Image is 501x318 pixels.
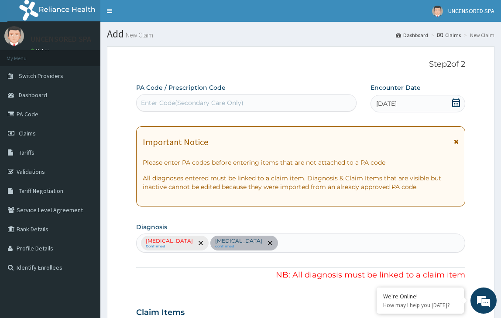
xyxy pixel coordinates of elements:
span: [DATE] [376,99,397,108]
span: Tariff Negotiation [19,187,63,195]
div: Minimize live chat window [143,4,164,25]
span: Tariffs [19,149,34,156]
img: User Image [4,26,24,46]
textarea: Type your message and hit 'Enter' [4,220,166,250]
h1: Important Notice [143,137,208,147]
div: Chat with us now [45,49,147,60]
label: Diagnosis [136,223,167,231]
div: Enter Code(Secondary Care Only) [141,98,244,107]
label: PA Code / Prescription Code [136,83,226,92]
img: d_794563401_company_1708531726252_794563401 [16,44,35,65]
span: Dashboard [19,91,47,99]
p: NB: All diagnosis must be linked to a claim item [136,270,465,281]
div: We're Online! [383,292,457,300]
p: UNCENSORED SPA [31,35,91,43]
span: Switch Providers [19,72,63,80]
small: New Claim [124,32,153,38]
h1: Add [107,28,494,40]
a: Claims [437,31,461,39]
span: UNCENSORED SPA [448,7,494,15]
span: Claims [19,129,36,137]
p: How may I help you today? [383,301,457,309]
h3: Claim Items [136,308,185,318]
a: Online [31,47,51,54]
p: Step 2 of 2 [136,60,465,69]
span: We're online! [51,101,120,189]
li: New Claim [462,31,494,39]
a: Dashboard [396,31,428,39]
p: All diagnoses entered must be linked to a claim item. Diagnosis & Claim Items that are visible bu... [143,174,458,191]
img: User Image [432,6,443,17]
label: Encounter Date [371,83,421,92]
p: Please enter PA codes before entering items that are not attached to a PA code [143,158,458,167]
